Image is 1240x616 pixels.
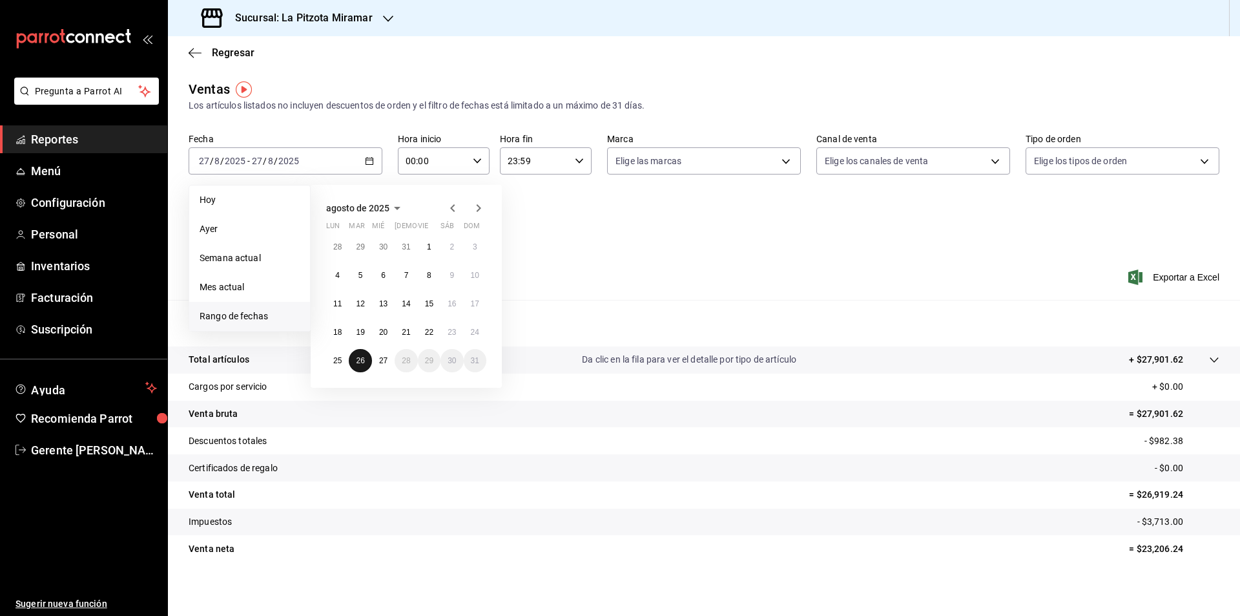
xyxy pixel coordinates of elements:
abbr: 6 de agosto de 2025 [381,271,386,280]
p: Resumen [189,315,1219,331]
span: / [210,156,214,166]
button: 31 de agosto de 2025 [464,349,486,372]
abbr: 25 de agosto de 2025 [333,356,342,365]
abbr: 31 de julio de 2025 [402,242,410,251]
p: - $0.00 [1155,462,1219,475]
abbr: 30 de julio de 2025 [379,242,387,251]
abbr: 1 de agosto de 2025 [427,242,431,251]
label: Tipo de orden [1026,134,1219,143]
button: 10 de agosto de 2025 [464,264,486,287]
abbr: viernes [418,222,428,235]
button: 9 de agosto de 2025 [440,264,463,287]
button: 17 de agosto de 2025 [464,292,486,315]
button: 24 de agosto de 2025 [464,321,486,344]
abbr: 17 de agosto de 2025 [471,299,479,308]
abbr: 21 de agosto de 2025 [402,328,410,337]
p: + $27,901.62 [1129,353,1183,366]
button: 12 de agosto de 2025 [349,292,371,315]
button: 19 de agosto de 2025 [349,321,371,344]
span: Mes actual [200,281,300,294]
button: Regresar [189,47,254,59]
button: 7 de agosto de 2025 [395,264,417,287]
abbr: 26 de agosto de 2025 [356,356,364,365]
label: Marca [607,134,801,143]
span: Gerente [PERSON_NAME] [31,441,157,459]
span: Semana actual [200,251,300,265]
button: 18 de agosto de 2025 [326,321,349,344]
span: Regresar [212,47,254,59]
abbr: 9 de agosto de 2025 [449,271,454,280]
span: Rango de fechas [200,310,300,323]
abbr: 27 de agosto de 2025 [379,356,387,365]
button: open_drawer_menu [142,34,152,44]
button: 4 de agosto de 2025 [326,264,349,287]
span: Configuración [31,194,157,211]
span: Menú [31,162,157,180]
p: Descuentos totales [189,434,267,448]
button: 21 de agosto de 2025 [395,321,417,344]
button: agosto de 2025 [326,200,405,216]
abbr: 30 de agosto de 2025 [448,356,456,365]
span: Ayer [200,222,300,236]
button: 20 de agosto de 2025 [372,321,395,344]
label: Fecha [189,134,382,143]
abbr: 28 de julio de 2025 [333,242,342,251]
abbr: 4 de agosto de 2025 [335,271,340,280]
abbr: 8 de agosto de 2025 [427,271,431,280]
button: 31 de julio de 2025 [395,235,417,259]
button: 15 de agosto de 2025 [418,292,440,315]
p: Da clic en la fila para ver el detalle por tipo de artículo [582,353,796,366]
span: Elige los tipos de orden [1034,154,1127,167]
p: + $0.00 [1152,380,1219,394]
label: Canal de venta [816,134,1010,143]
span: Pregunta a Parrot AI [35,85,139,98]
input: -- [214,156,220,166]
span: Exportar a Excel [1131,270,1219,285]
abbr: 19 de agosto de 2025 [356,328,364,337]
input: ---- [278,156,300,166]
p: = $26,919.24 [1129,488,1219,502]
input: -- [251,156,263,166]
abbr: 24 de agosto de 2025 [471,328,479,337]
abbr: jueves [395,222,471,235]
abbr: 10 de agosto de 2025 [471,271,479,280]
button: 1 de agosto de 2025 [418,235,440,259]
button: 23 de agosto de 2025 [440,321,463,344]
button: 26 de agosto de 2025 [349,349,371,372]
abbr: 12 de agosto de 2025 [356,299,364,308]
span: agosto de 2025 [326,203,389,213]
abbr: 14 de agosto de 2025 [402,299,410,308]
abbr: martes [349,222,364,235]
span: Reportes [31,131,157,148]
span: Hoy [200,193,300,207]
button: 2 de agosto de 2025 [440,235,463,259]
input: -- [198,156,210,166]
abbr: sábado [440,222,454,235]
abbr: 28 de agosto de 2025 [402,356,410,365]
span: Elige los canales de venta [825,154,928,167]
span: Inventarios [31,257,157,275]
button: 25 de agosto de 2025 [326,349,349,372]
button: 29 de agosto de 2025 [418,349,440,372]
p: Venta bruta [189,407,238,421]
p: Total artículos [189,353,249,366]
button: 14 de agosto de 2025 [395,292,417,315]
abbr: 18 de agosto de 2025 [333,328,342,337]
div: Los artículos listados no incluyen descuentos de orden y el filtro de fechas está limitado a un m... [189,99,1219,112]
img: Tooltip marker [236,81,252,98]
label: Hora fin [500,134,592,143]
abbr: 13 de agosto de 2025 [379,299,387,308]
abbr: 2 de agosto de 2025 [449,242,454,251]
abbr: 20 de agosto de 2025 [379,328,387,337]
div: Ventas [189,80,230,99]
span: / [274,156,278,166]
input: ---- [224,156,246,166]
button: 29 de julio de 2025 [349,235,371,259]
abbr: 3 de agosto de 2025 [473,242,477,251]
abbr: 23 de agosto de 2025 [448,328,456,337]
abbr: miércoles [372,222,384,235]
p: = $27,901.62 [1129,407,1219,421]
button: 30 de agosto de 2025 [440,349,463,372]
span: Ayuda [31,380,140,396]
